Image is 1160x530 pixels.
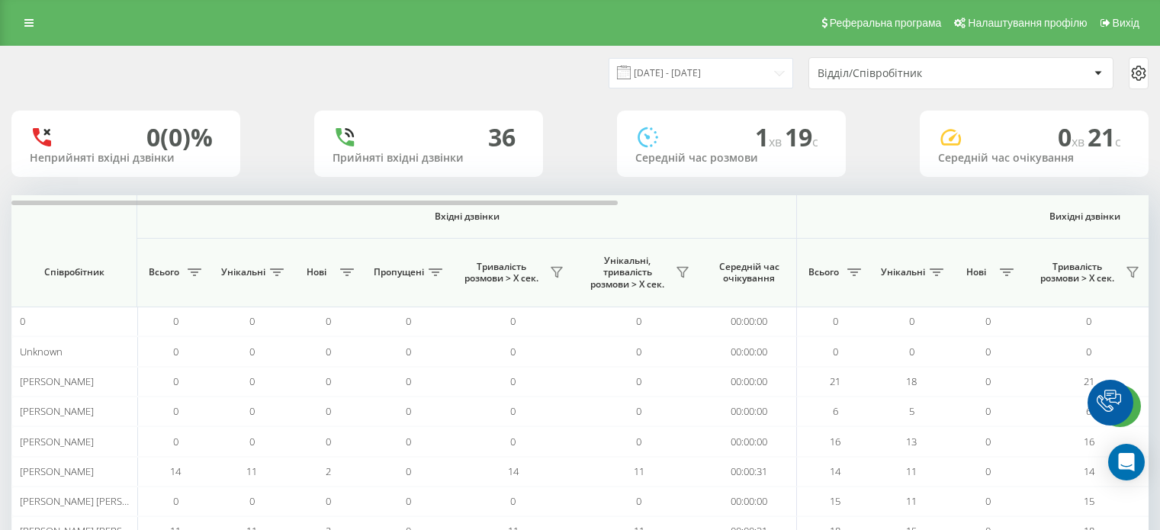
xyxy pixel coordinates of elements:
span: 0 [173,404,178,418]
span: 0 [406,494,411,508]
span: 0 [833,314,838,328]
span: 0 [985,464,991,478]
span: 0 [173,314,178,328]
span: Реферальна програма [830,17,942,29]
span: Пропущені [374,266,424,278]
span: Тривалість розмови > Х сек. [458,261,545,284]
span: Всього [805,266,843,278]
span: хв [769,133,785,150]
span: Унікальні [221,266,265,278]
span: [PERSON_NAME] [20,435,94,448]
span: 21 [1084,374,1094,388]
span: Середній час очікування [713,261,785,284]
span: 0 [406,314,411,328]
span: 0 [636,314,641,328]
div: Прийняті вхідні дзвінки [333,152,525,165]
span: 0 [326,435,331,448]
div: 36 [488,123,516,152]
span: 0 [636,404,641,418]
td: 00:00:00 [702,397,797,426]
span: 6 [833,404,838,418]
span: 0 [173,345,178,358]
span: 0 [510,314,516,328]
span: 0 [636,374,641,388]
span: 15 [1084,494,1094,508]
span: 11 [906,494,917,508]
span: c [1115,133,1121,150]
span: [PERSON_NAME] [20,464,94,478]
span: 0 [249,494,255,508]
span: 0 [326,314,331,328]
span: 0 [326,404,331,418]
td: 00:00:00 [702,487,797,516]
span: 16 [1084,435,1094,448]
span: 2 [326,464,331,478]
span: хв [1072,133,1088,150]
td: 00:00:00 [702,367,797,397]
span: 0 [636,345,641,358]
span: [PERSON_NAME] [PERSON_NAME] [20,494,170,508]
td: 00:00:00 [702,307,797,336]
span: 14 [1084,464,1094,478]
span: 0 [833,345,838,358]
span: 0 [406,374,411,388]
span: 5 [909,404,914,418]
span: 0 [1058,120,1088,153]
span: 19 [785,120,818,153]
span: 0 [326,494,331,508]
span: Вхідні дзвінки [177,210,757,223]
span: 0 [985,404,991,418]
span: Вихід [1113,17,1139,29]
span: [PERSON_NAME] [20,404,94,418]
span: 14 [830,464,840,478]
span: 0 [985,314,991,328]
span: 0 [173,494,178,508]
div: Середній час очікування [938,152,1130,165]
div: Неприйняті вхідні дзвінки [30,152,222,165]
span: 0 [249,345,255,358]
td: 00:00:00 [702,336,797,366]
span: 0 [406,345,411,358]
span: 0 [406,435,411,448]
span: 11 [246,464,257,478]
span: 0 [326,345,331,358]
span: 0 [909,345,914,358]
span: 0 [985,435,991,448]
span: 0 [406,464,411,478]
span: 0 [326,374,331,388]
span: 0 [510,435,516,448]
span: 16 [830,435,840,448]
span: [PERSON_NAME] [20,374,94,388]
span: 0 [510,494,516,508]
span: 11 [634,464,644,478]
span: Нові [957,266,995,278]
span: 0 [249,314,255,328]
span: 21 [1088,120,1121,153]
span: Унікальні, тривалість розмови > Х сек. [583,255,671,291]
span: 0 [510,345,516,358]
span: 0 [510,374,516,388]
span: 15 [830,494,840,508]
span: 0 [249,374,255,388]
span: 0 [985,345,991,358]
span: 0 [636,494,641,508]
div: Відділ/Співробітник [818,67,1000,80]
div: Середній час розмови [635,152,827,165]
span: 14 [508,464,519,478]
span: 18 [906,374,917,388]
div: Open Intercom Messenger [1108,444,1145,480]
span: 0 [1086,345,1091,358]
span: Unknown [20,345,63,358]
span: 1 [755,120,785,153]
td: 00:00:00 [702,426,797,456]
span: 0 [20,314,25,328]
td: 00:00:31 [702,457,797,487]
div: 0 (0)% [146,123,213,152]
span: 0 [249,435,255,448]
span: Всього [145,266,183,278]
span: Налаштування профілю [968,17,1087,29]
span: 0 [510,404,516,418]
span: 0 [173,435,178,448]
span: Унікальні [881,266,925,278]
span: c [812,133,818,150]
